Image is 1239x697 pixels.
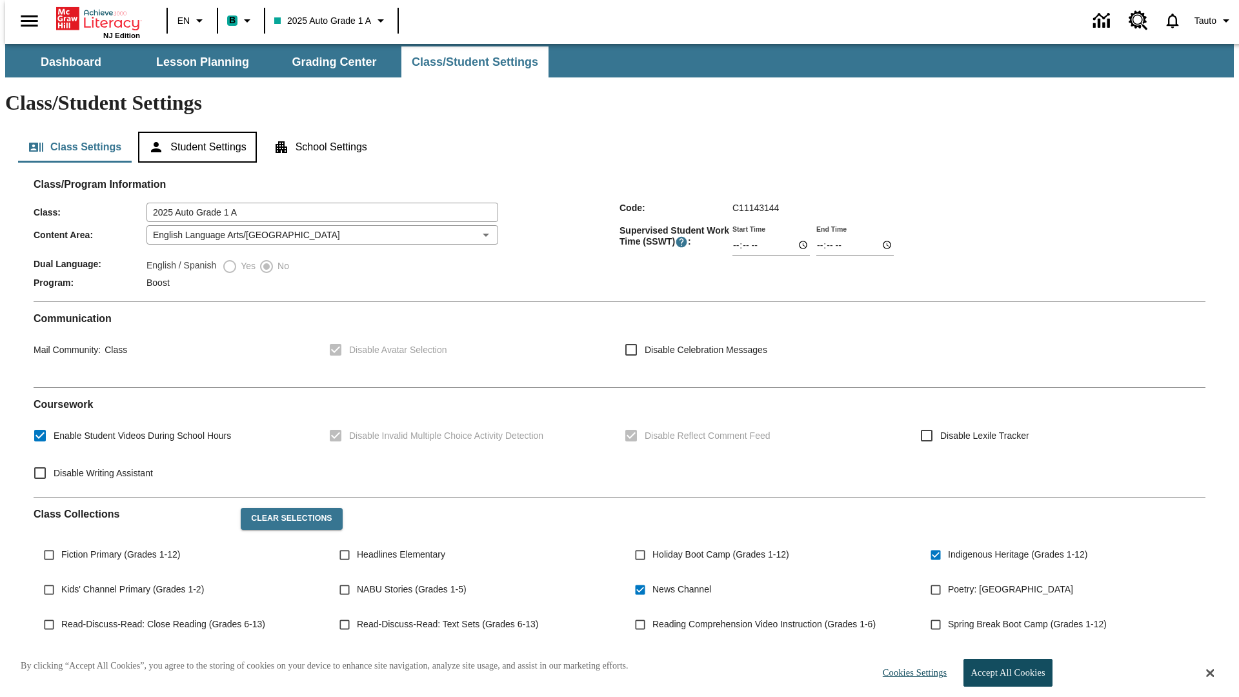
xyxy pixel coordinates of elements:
span: News Channel [652,583,711,596]
span: Kids' Channel Primary (Grades 1-2) [61,583,204,596]
span: Enable Student Videos During School Hours [54,429,231,443]
span: Disable Reflect Comment Feed [645,429,771,443]
span: EN [177,14,190,28]
h2: Class/Program Information [34,178,1205,190]
label: English / Spanish [146,259,216,274]
span: Grading Center [292,55,376,70]
button: Boost Class color is teal. Change class color [222,9,260,32]
a: Data Center [1085,3,1121,39]
h2: Communication [34,312,1205,325]
span: Poetry: [GEOGRAPHIC_DATA] [948,583,1073,596]
span: Disable Avatar Selection [349,343,447,357]
input: Class [146,203,498,222]
span: Yes [237,259,256,273]
h2: Course work [34,398,1205,410]
span: Disable Invalid Multiple Choice Activity Detection [349,429,543,443]
p: By clicking “Accept All Cookies”, you agree to the storing of cookies on your device to enhance s... [21,660,629,672]
span: Dual Language : [34,259,146,269]
div: Coursework [34,398,1205,487]
span: Dashboard [41,55,101,70]
span: NABU Stories (Grades 1-5) [357,583,467,596]
a: Resource Center, Will open in new tab [1121,3,1156,38]
button: Language: EN, Select a language [172,9,213,32]
button: Clear Selections [241,508,342,530]
span: 2025 Auto Grade 1 A [274,14,371,28]
button: Cookies Settings [871,660,952,686]
span: Read-Discuss-Read: Close Reading (Grades 6-13) [61,618,265,631]
span: C11143144 [732,203,779,213]
button: Class Settings [18,132,132,163]
div: SubNavbar [5,46,550,77]
span: Reading Comprehension Video Instruction (Grades 1-6) [652,618,876,631]
span: Content Area : [34,230,146,240]
span: Mail Community : [34,345,101,355]
span: Tauto [1194,14,1216,28]
span: Read-Discuss-Read: Text Sets (Grades 6-13) [357,618,538,631]
button: Profile/Settings [1189,9,1239,32]
button: Accept All Cookies [963,659,1052,687]
span: B [229,12,236,28]
span: Supervised Student Work Time (SSWT) : [619,225,732,248]
div: Home [56,5,140,39]
span: Code : [619,203,732,213]
span: Headlines Elementary [357,548,445,561]
span: Disable Celebration Messages [645,343,767,357]
button: Student Settings [138,132,256,163]
div: Class/Program Information [34,191,1205,291]
a: Home [56,6,140,32]
div: Communication [34,312,1205,377]
div: English Language Arts/[GEOGRAPHIC_DATA] [146,225,498,245]
label: End Time [816,224,847,234]
button: Class: 2025 Auto Grade 1 A, Select your class [269,9,394,32]
button: Close [1206,667,1214,679]
button: Lesson Planning [138,46,267,77]
button: School Settings [263,132,378,163]
div: SubNavbar [5,44,1234,77]
span: Class/Student Settings [412,55,538,70]
button: Supervised Student Work Time is the timeframe when students can take LevelSet and when lessons ar... [675,236,688,248]
span: Lesson Planning [156,55,249,70]
span: Disable Lexile Tracker [940,429,1029,443]
button: Dashboard [6,46,136,77]
h2: Class Collections [34,508,230,520]
span: Disable Writing Assistant [54,467,153,480]
a: Notifications [1156,4,1189,37]
span: Boost [146,278,170,288]
button: Open side menu [10,2,48,40]
span: Indigenous Heritage (Grades 1-12) [948,548,1087,561]
span: Class [101,345,127,355]
span: Spring Break Boot Camp (Grades 1-12) [948,618,1107,631]
span: Program : [34,278,146,288]
button: Grading Center [270,46,399,77]
button: Class/Student Settings [401,46,549,77]
span: Class : [34,207,146,217]
span: NJ Edition [103,32,140,39]
label: Start Time [732,224,765,234]
span: No [274,259,289,273]
span: Holiday Boot Camp (Grades 1-12) [652,548,789,561]
span: Fiction Primary (Grades 1-12) [61,548,180,561]
h1: Class/Student Settings [5,91,1234,115]
div: Class/Student Settings [18,132,1221,163]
